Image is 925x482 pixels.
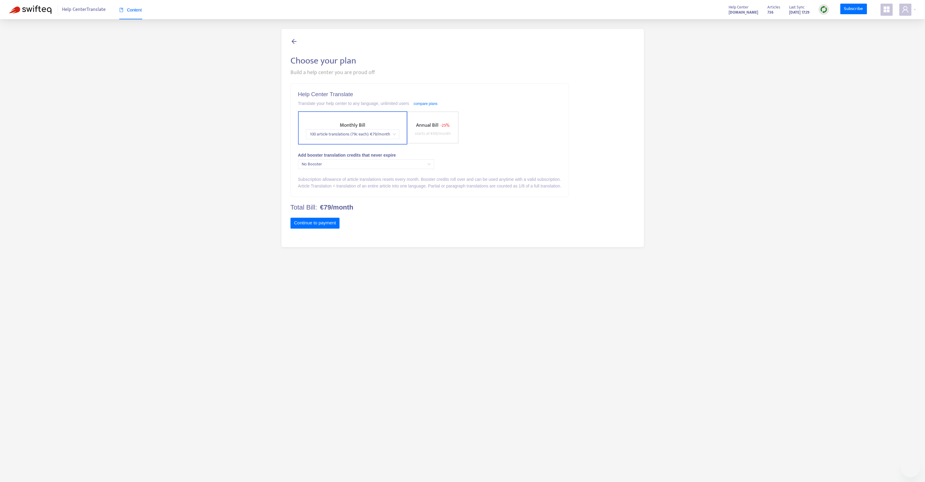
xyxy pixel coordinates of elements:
[767,4,780,11] span: Articles
[414,102,438,106] a: compare plans
[901,458,920,477] iframe: Bouton de lancement de la fenêtre de messagerie
[789,4,805,11] span: Last Sync
[729,9,758,16] a: [DOMAIN_NAME]
[9,5,51,14] img: Swifteq
[767,9,773,16] strong: 736
[320,204,353,211] b: €79/month
[298,152,561,158] div: Add booster translation credits that never expire
[290,69,635,77] div: Build a help center you are proud off
[119,8,142,12] span: Content
[729,4,749,11] span: Help Center
[302,160,431,169] span: No Booster
[310,130,396,139] span: 100 article translations (79c each) : € 79 /month
[415,130,451,137] span: starts at € 69 /month
[298,91,561,98] h5: Help Center Translate
[820,6,828,13] img: sync.dc5367851b00ba804db3.png
[340,121,365,129] span: Monthly Bill
[883,6,890,13] span: appstore
[298,183,561,189] div: Article Translation = translation of an entire article into one language. Partial or paragraph tr...
[290,218,340,229] button: Continue to payment
[290,55,635,66] h2: Choose your plan
[840,4,867,15] a: Subscribe
[441,122,449,129] span: - 25%
[290,204,569,211] h4: Total Bill:
[298,100,561,107] div: Translate your help center to any language, unlimited users
[416,121,438,129] span: Annual Bill
[298,176,561,183] div: Subscription allowance of article translations resets every month. Booster credits roll over and ...
[902,6,909,13] span: user
[62,4,106,15] span: Help Center Translate
[789,9,809,16] strong: [DATE] 17:29
[119,8,123,12] span: book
